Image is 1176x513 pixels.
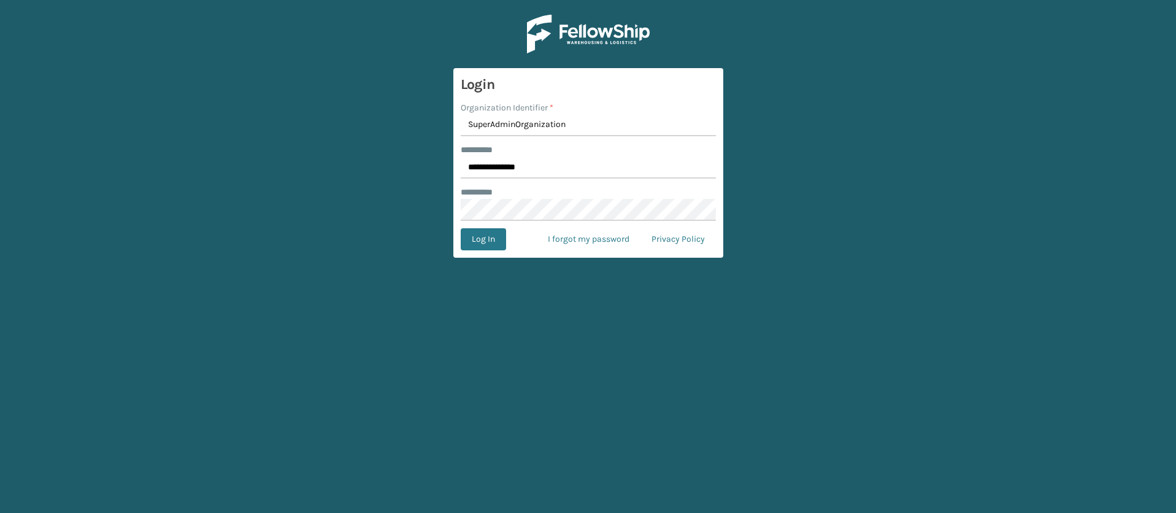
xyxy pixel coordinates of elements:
h3: Login [461,75,716,94]
a: Privacy Policy [640,228,716,250]
img: Logo [527,15,650,53]
button: Log In [461,228,506,250]
label: Organization Identifier [461,101,553,114]
a: I forgot my password [537,228,640,250]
